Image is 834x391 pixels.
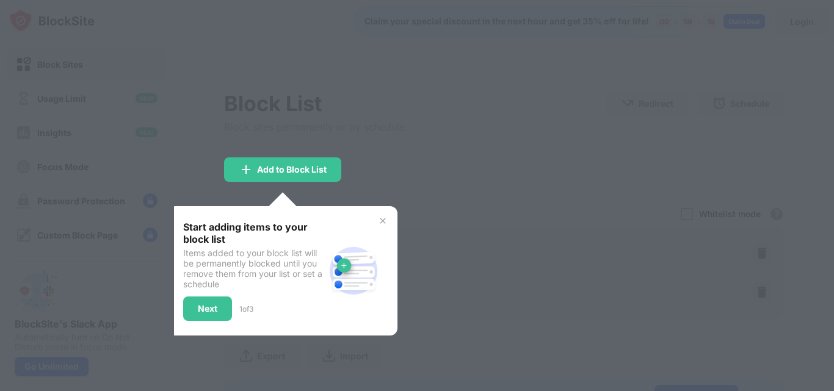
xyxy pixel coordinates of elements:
div: Next [198,304,217,314]
div: Items added to your block list will be permanently blocked until you remove them from your list o... [183,248,324,289]
img: block-site.svg [324,242,383,300]
img: x-button.svg [378,216,388,226]
div: Start adding items to your block list [183,221,324,245]
div: 1 of 3 [239,304,253,314]
div: Add to Block List [257,165,327,174]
